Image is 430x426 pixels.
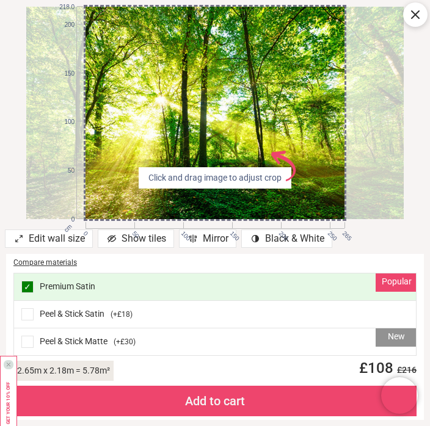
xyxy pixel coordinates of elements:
div: Black & White [241,229,332,248]
span: £ 108 [352,359,417,377]
div: New [376,328,416,347]
span: 250 [326,229,332,236]
span: ( +£30 ) [114,337,136,347]
span: ✓ [24,283,31,291]
div: 2.65 m x 2.18 m = 5.78 m² [13,361,114,381]
span: 150 [51,70,75,78]
span: 100 [51,118,75,126]
span: 100 [179,229,186,236]
iframe: Brevo live chat [381,377,418,414]
span: 50 [51,167,75,175]
span: ( +£18 ) [111,309,133,320]
span: 265 [340,229,347,236]
span: £ 216 [393,365,417,375]
span: 0 [51,215,75,224]
div: Compare materials [13,258,417,268]
div: Peel & Stick Satin [14,301,416,328]
span: 200 [277,229,283,236]
span: 150 [228,229,235,236]
span: 50 [130,229,137,236]
div: Premium Satin [14,273,416,301]
div: Show tiles [98,229,174,248]
span: 218.0 [51,3,75,12]
div: Popular [376,273,416,292]
span: 200 [51,21,75,29]
div: Add to cart [13,386,417,416]
span: 0 [81,229,88,236]
div: Edit wall size [5,229,93,248]
div: Peel & Stick Matte [14,328,416,355]
span: Click and drag image to adjust crop [144,172,286,184]
div: Mirror [179,229,236,248]
span: cm [63,223,73,234]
